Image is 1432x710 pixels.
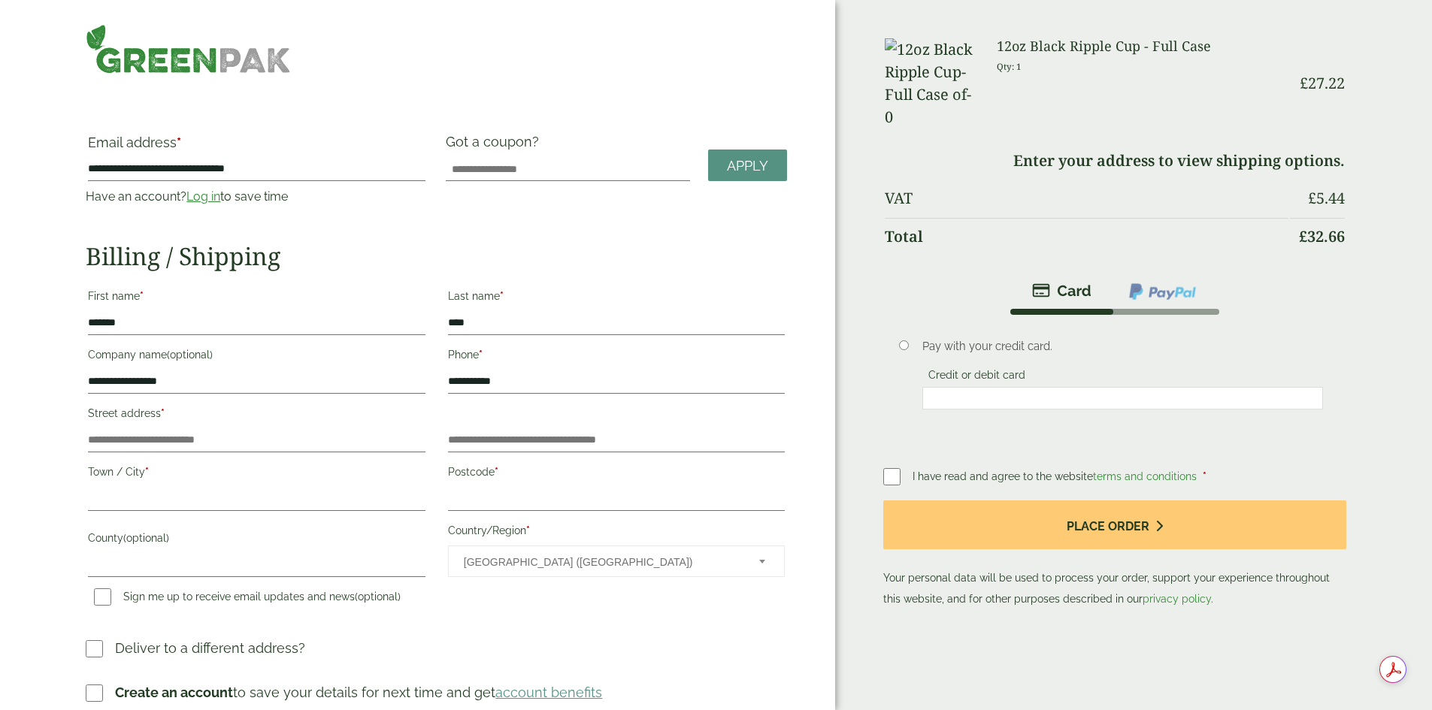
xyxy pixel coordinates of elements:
[479,349,483,361] abbr: required
[1299,226,1307,246] span: £
[927,391,1318,405] iframe: Secure card payment input frame
[94,588,111,606] input: Sign me up to receive email updates and news(optional)
[123,532,169,544] span: (optional)
[500,290,504,302] abbr: required
[922,369,1031,385] label: Credit or debit card
[883,500,1346,609] p: Your personal data will be used to process your order, support your experience throughout this we...
[88,527,425,553] label: County
[86,242,787,270] h2: Billing / Shipping
[115,682,602,702] p: to save your details for next time and get
[88,286,425,311] label: First name
[115,684,233,700] strong: Create an account
[885,38,979,128] img: 12oz Black Ripple Cup-Full Case of-0
[1299,226,1345,246] bdi: 32.66
[88,461,425,487] label: Town / City
[186,189,220,204] a: Log in
[1128,282,1197,301] img: ppcp-gateway.png
[145,466,149,478] abbr: required
[526,524,530,536] abbr: required
[88,344,425,370] label: Company name
[115,638,305,658] p: Deliver to a different address?
[1093,470,1197,482] a: terms and conditions
[708,150,787,182] a: Apply
[448,344,785,370] label: Phone
[883,500,1346,549] button: Place order
[88,136,425,157] label: Email address
[86,24,291,74] img: GreenPak Supplies
[1143,593,1211,605] a: privacy policy
[448,461,785,487] label: Postcode
[885,143,1344,179] td: Enter your address to view shipping options.
[727,158,768,174] span: Apply
[922,338,1323,355] p: Pay with your credit card.
[88,403,425,428] label: Street address
[448,286,785,311] label: Last name
[88,591,407,607] label: Sign me up to receive email updates and news
[446,134,545,157] label: Got a coupon?
[86,188,427,206] p: Have an account? to save time
[355,591,401,603] span: (optional)
[997,61,1022,72] small: Qty: 1
[177,134,181,150] abbr: required
[448,520,785,545] label: Country/Region
[448,545,785,577] span: Country/Region
[1203,470,1206,482] abbr: required
[997,38,1288,55] h3: 12oz Black Ripple Cup - Full Case
[1300,73,1345,93] bdi: 27.22
[1308,188,1316,208] span: £
[885,218,1288,255] th: Total
[1300,73,1308,93] span: £
[140,290,144,302] abbr: required
[885,180,1288,216] th: VAT
[913,470,1200,482] span: I have read and agree to the website
[495,684,602,700] a: account benefits
[1308,188,1345,208] bdi: 5.44
[464,546,739,578] span: United Kingdom (UK)
[1032,282,1091,300] img: stripe.png
[495,466,498,478] abbr: required
[167,349,213,361] span: (optional)
[161,407,165,419] abbr: required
